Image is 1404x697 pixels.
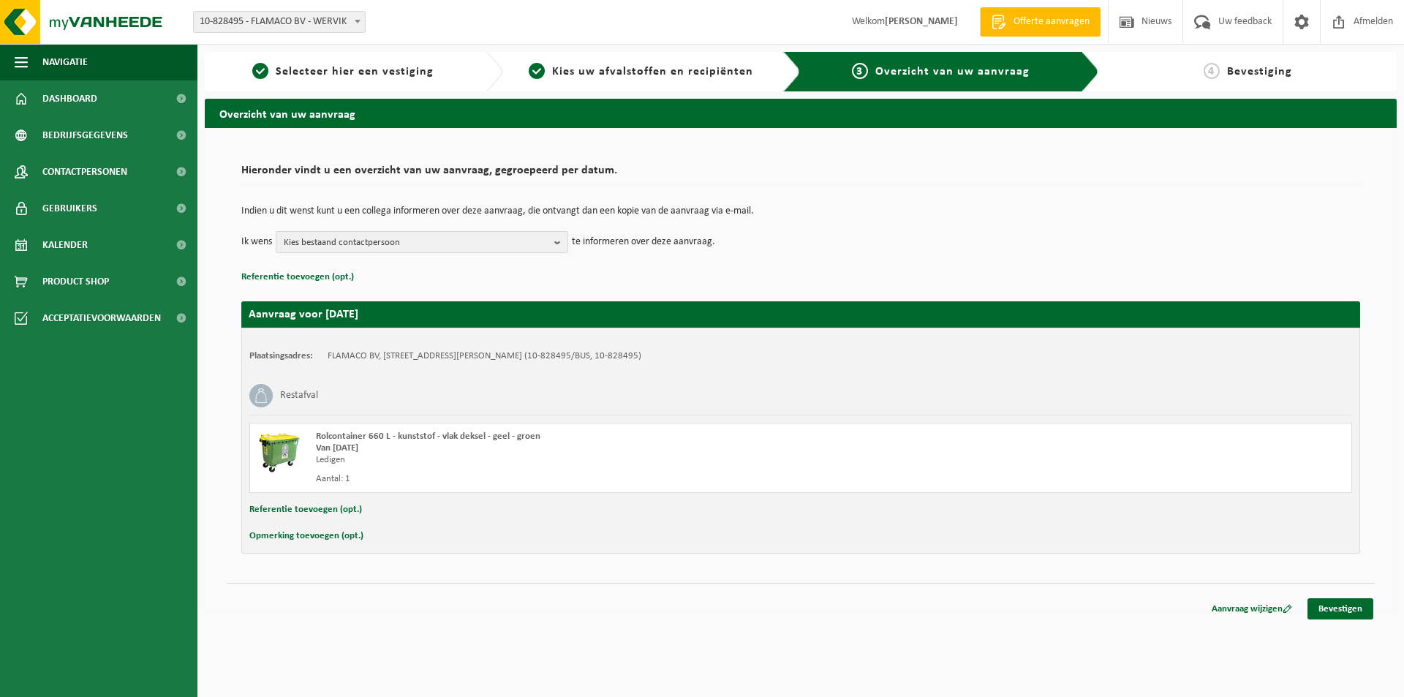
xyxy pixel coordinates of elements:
[193,11,366,33] span: 10-828495 - FLAMACO BV - WERVIK
[1204,63,1220,79] span: 4
[875,66,1030,78] span: Overzicht van uw aanvraag
[42,80,97,117] span: Dashboard
[42,117,128,154] span: Bedrijfsgegevens
[257,431,301,475] img: WB-0660-HPE-GN-50.png
[241,268,354,287] button: Referentie toevoegen (opt.)
[1307,598,1373,619] a: Bevestigen
[241,206,1360,216] p: Indien u dit wenst kunt u een collega informeren over deze aanvraag, die ontvangt dan een kopie v...
[249,527,363,546] button: Opmerking toevoegen (opt.)
[316,473,859,485] div: Aantal: 1
[280,384,318,407] h3: Restafval
[316,443,358,453] strong: Van [DATE]
[42,44,88,80] span: Navigatie
[252,63,268,79] span: 1
[316,432,540,441] span: Rolcontainer 660 L - kunststof - vlak deksel - geel - groen
[552,66,753,78] span: Kies uw afvalstoffen en recipiënten
[194,12,365,32] span: 10-828495 - FLAMACO BV - WERVIK
[1227,66,1292,78] span: Bevestiging
[1010,15,1093,29] span: Offerte aanvragen
[42,263,109,300] span: Product Shop
[284,232,548,254] span: Kies bestaand contactpersoon
[241,231,272,253] p: Ik wens
[980,7,1101,37] a: Offerte aanvragen
[885,16,958,27] strong: [PERSON_NAME]
[42,300,161,336] span: Acceptatievoorwaarden
[205,99,1397,127] h2: Overzicht van uw aanvraag
[529,63,545,79] span: 2
[1201,598,1303,619] a: Aanvraag wijzigen
[276,231,568,253] button: Kies bestaand contactpersoon
[316,454,859,466] div: Ledigen
[212,63,474,80] a: 1Selecteer hier een vestiging
[276,66,434,78] span: Selecteer hier een vestiging
[42,227,88,263] span: Kalender
[510,63,772,80] a: 2Kies uw afvalstoffen en recipiënten
[249,351,313,361] strong: Plaatsingsadres:
[249,500,362,519] button: Referentie toevoegen (opt.)
[42,190,97,227] span: Gebruikers
[249,309,358,320] strong: Aanvraag voor [DATE]
[42,154,127,190] span: Contactpersonen
[852,63,868,79] span: 3
[572,231,715,253] p: te informeren over deze aanvraag.
[241,165,1360,184] h2: Hieronder vindt u een overzicht van uw aanvraag, gegroepeerd per datum.
[328,350,641,362] td: FLAMACO BV, [STREET_ADDRESS][PERSON_NAME] (10-828495/BUS, 10-828495)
